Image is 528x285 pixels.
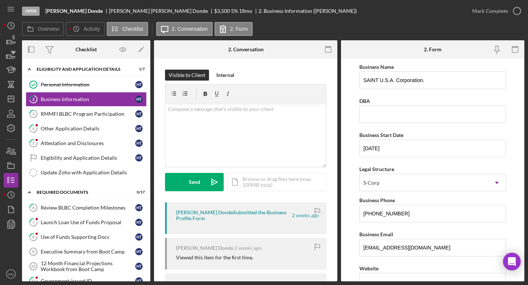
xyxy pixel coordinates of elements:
[214,22,253,36] button: 2. Form
[32,249,34,254] tspan: 9
[32,111,34,116] tspan: 3
[135,277,143,285] div: H T
[135,110,143,118] div: H T
[41,278,135,284] div: Government-issued ID
[32,205,35,210] tspan: 6
[26,259,147,274] a: 1012 Month Financial Projections Workbook from Boot CampHT
[41,249,135,255] div: Executive Summary from Boot Camp
[135,154,143,162] div: H T
[234,245,261,251] time: 2025-09-18 17:04
[359,197,395,203] label: Business Phone
[32,97,34,101] tspan: 2
[31,278,36,283] tspan: 11
[465,4,524,18] button: Mark Complete
[26,230,147,244] a: 8Use of Funds Supporting DocsHT
[26,151,147,165] a: Eligibility and Application DetailsHT
[41,82,135,88] div: Personal Information
[231,8,238,14] div: 5 %
[169,70,205,81] div: Visible to Client
[213,70,238,81] button: Internal
[26,200,147,215] a: 6Review BLBC Completion MilestonesHT
[32,220,35,225] tspan: 7
[66,22,104,36] button: Activity
[41,111,135,117] div: RMMFI BLBC Program Participation
[363,180,379,186] div: S-Corp
[26,107,147,121] a: 3RMMFI BLBC Program ParticipationHT
[26,121,147,136] a: 4Other Application DetailsHT
[172,26,208,32] label: 2. Conversation
[26,136,147,151] a: 5Attestation and DisclosuresHT
[22,7,40,16] div: Open
[26,165,147,180] a: Update Zoho with Application Details
[239,8,252,14] div: 18 mo
[503,253,521,270] div: Open Intercom Messenger
[26,77,147,92] a: Personal InformationHT
[135,219,143,226] div: H T
[41,170,146,175] div: Update Zoho with Application Details
[176,245,233,251] div: [PERSON_NAME] Donde
[176,255,253,260] div: Viewed this item for the first time.
[109,8,214,14] div: [PERSON_NAME] [PERSON_NAME] Donde
[26,215,147,230] a: 7Launch Loan Use of Funds ProposalHT
[359,231,393,237] label: Business Email
[41,205,135,211] div: Review BLBC Completion Milestones
[8,272,14,276] text: MQ
[165,173,224,191] button: Send
[189,173,200,191] div: Send
[84,26,100,32] label: Activity
[472,4,508,18] div: Mark Complete
[176,210,291,221] div: [PERSON_NAME] Donde Submitted the Business Profile Form
[37,190,126,195] div: Required Documents
[135,263,143,270] div: H T
[41,234,135,240] div: Use of Funds Supporting Docs
[359,64,394,70] label: Business Name
[41,219,135,225] div: Launch Loan Use of Funds Proposal
[156,22,213,36] button: 2. Conversation
[135,125,143,132] div: H T
[359,98,370,104] label: DBA
[32,234,34,239] tspan: 8
[359,132,403,138] label: Business Start Date
[228,47,264,52] div: 2. Conversation
[22,22,64,36] button: Overview
[214,8,230,14] span: $3,500
[32,141,34,145] tspan: 5
[41,140,135,146] div: Attestation and Disclosures
[132,190,145,195] div: 0 / 17
[165,70,209,81] button: Visible to Client
[216,70,234,81] div: Internal
[230,26,248,32] label: 2. Form
[26,92,147,107] a: 2Business InformationHT
[135,96,143,103] div: H T
[31,264,35,269] tspan: 10
[76,47,97,52] div: Checklist
[26,244,147,259] a: 9Executive Summary from Boot CampHT
[359,265,378,271] label: Website
[258,8,357,14] div: 2. Business Information ([PERSON_NAME])
[45,8,103,14] b: [PERSON_NAME] Donde
[135,233,143,241] div: H T
[424,47,441,52] div: 2. Form
[107,22,148,36] button: Checklist
[4,267,18,281] button: MQ
[135,140,143,147] div: H T
[135,204,143,211] div: H T
[38,26,59,32] label: Overview
[32,126,35,131] tspan: 4
[122,26,143,32] label: Checklist
[41,96,135,102] div: Business Information
[37,67,126,71] div: Eligibility and Application Details
[132,67,145,71] div: 1 / 7
[135,248,143,255] div: H T
[135,81,143,88] div: H T
[41,260,135,272] div: 12 Month Financial Projections Workbook from Boot Camp
[41,126,135,132] div: Other Application Details
[292,212,319,218] time: 2025-09-18 17:26
[41,155,135,161] div: Eligibility and Application Details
